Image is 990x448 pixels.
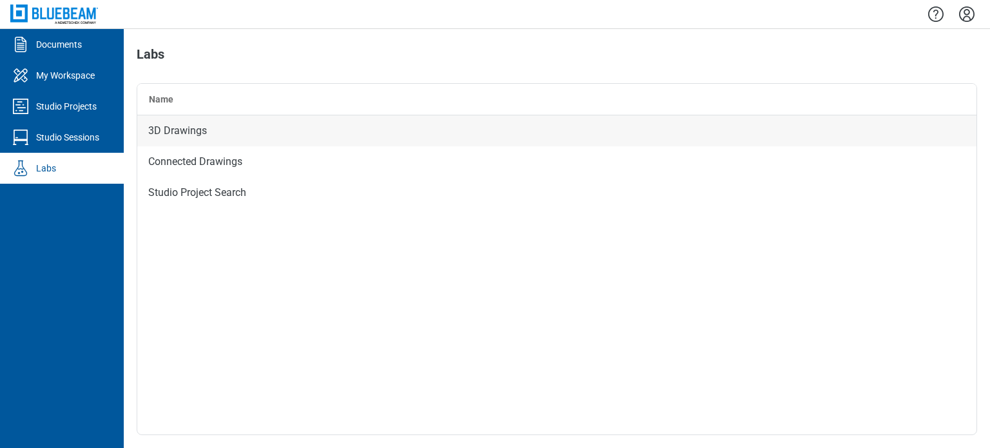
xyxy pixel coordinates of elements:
svg: Studio Projects [10,96,31,117]
div: Connected Drawings [137,146,976,177]
span: Name [149,94,173,104]
svg: Labs [10,158,31,179]
svg: My Workspace [10,65,31,86]
svg: Documents [10,34,31,55]
h1: Labs [137,47,164,68]
div: Studio Sessions [36,131,99,144]
img: Bluebeam, Inc. [10,5,98,23]
div: 3D Drawings [137,115,976,146]
div: Studio Project Search [137,177,976,208]
div: Labs [36,162,56,175]
div: Studio Projects [36,100,97,113]
svg: Studio Sessions [10,127,31,148]
div: My Workspace [36,69,95,82]
button: Settings [956,3,977,25]
div: Documents [36,38,82,51]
